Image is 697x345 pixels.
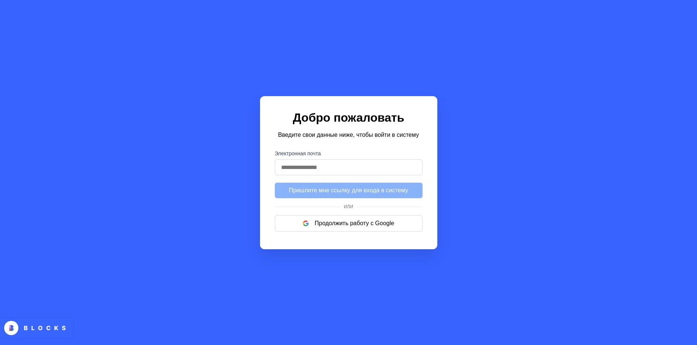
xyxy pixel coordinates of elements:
[289,187,408,194] ya-tr-span: Пришлите мне ссылку для входа в систему
[315,220,394,227] ya-tr-span: Продолжить работу с Google
[293,111,404,124] ya-tr-span: Добро пожаловать
[303,220,309,226] img: логотип Google
[344,204,353,209] ya-tr-span: Или
[275,183,423,198] button: Пришлите мне ссылку для входа в систему
[278,132,419,138] ya-tr-span: Введите свои данные ниже, чтобы войти в систему
[275,215,423,231] button: Продолжить работу с Google
[275,150,321,156] ya-tr-span: Электронная почта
